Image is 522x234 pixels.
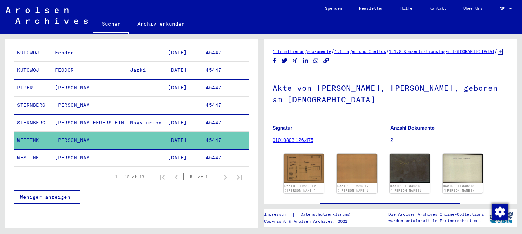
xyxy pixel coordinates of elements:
mat-cell: 45447 [203,62,249,79]
button: Last page [232,170,246,184]
mat-cell: STERNBERG [14,97,52,114]
p: Die Arolsen Archives Online-Collections [388,211,484,218]
mat-cell: STERNBERG [14,114,52,131]
mat-cell: [DATE] [165,44,203,61]
mat-cell: 45447 [203,149,249,166]
a: 1.1.8 Konzentrationslager [GEOGRAPHIC_DATA] [389,49,494,54]
a: Datenschutzerklärung [295,211,358,218]
mat-cell: [PERSON_NAME] [52,132,90,149]
a: 1.1 Lager und Ghettos [334,49,386,54]
a: Archiv erkunden [129,15,193,32]
button: First page [155,170,169,184]
mat-cell: Nagyturica [127,114,165,131]
a: DocID: 11039313 ([PERSON_NAME]) [443,184,474,193]
mat-cell: [DATE] [165,79,203,96]
span: DE [500,6,507,11]
img: Zustimmung ändern [492,204,508,220]
img: 002.jpg [443,154,483,183]
mat-cell: [PERSON_NAME] [52,114,90,131]
mat-cell: [DATE] [165,132,203,149]
mat-cell: Jazki [127,62,165,79]
p: wurden entwickelt in Partnerschaft mit [388,218,484,224]
mat-cell: [DATE] [165,149,203,166]
mat-cell: PIPER [14,79,52,96]
h1: Akte von [PERSON_NAME], [PERSON_NAME], geboren am [DEMOGRAPHIC_DATA] [273,72,508,114]
p: 2 [390,137,508,144]
button: Next page [218,170,232,184]
b: Signatur [273,125,292,131]
mat-cell: Feodor [52,44,90,61]
button: Share on Facebook [271,56,278,65]
span: Weniger anzeigen [20,194,70,200]
b: Anzahl Dokumente [390,125,435,131]
mat-cell: FEUERSTEIN [90,114,128,131]
mat-cell: KUTOWOJ [14,44,52,61]
a: DocID: 11039313 ([PERSON_NAME]) [390,184,422,193]
p: Copyright © Arolsen Archives, 2021 [264,218,358,225]
button: Previous page [169,170,183,184]
mat-cell: WESTINK [14,149,52,166]
a: DocID: 11039312 ([PERSON_NAME]) [337,184,369,193]
button: Copy link [323,56,330,65]
mat-cell: FEODOR [52,62,90,79]
button: Share on WhatsApp [312,56,320,65]
div: | [264,211,358,218]
mat-cell: KUTOWOJ [14,62,52,79]
span: / [386,48,389,54]
div: 1 – 13 of 13 [115,174,144,180]
img: yv_logo.png [488,209,514,226]
mat-cell: [PERSON_NAME] [52,149,90,166]
mat-cell: [PERSON_NAME] [52,97,90,114]
a: 1 Inhaftierungsdokumente [273,49,331,54]
img: 002.jpg [337,154,377,183]
mat-cell: 45447 [203,132,249,149]
span: / [494,48,498,54]
div: of 1 [183,173,218,180]
button: Share on LinkedIn [302,56,309,65]
a: 01010803 126.475 [273,137,313,143]
a: Impressum [264,211,292,218]
mat-cell: 45447 [203,97,249,114]
button: Share on Xing [291,56,299,65]
mat-cell: [PERSON_NAME] [52,79,90,96]
img: 001.jpg [390,154,430,183]
mat-cell: WEETINK [14,132,52,149]
img: 001.jpg [284,154,324,183]
mat-cell: 45447 [203,114,249,131]
button: Weniger anzeigen [14,190,80,204]
span: / [331,48,334,54]
img: Arolsen_neg.svg [6,7,88,24]
a: DocID: 11039312 ([PERSON_NAME]) [284,184,316,193]
mat-cell: [DATE] [165,62,203,79]
a: Suchen [93,15,129,34]
mat-cell: 45447 [203,44,249,61]
mat-cell: [DATE] [165,114,203,131]
mat-cell: 45447 [203,79,249,96]
button: Share on Twitter [281,56,288,65]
